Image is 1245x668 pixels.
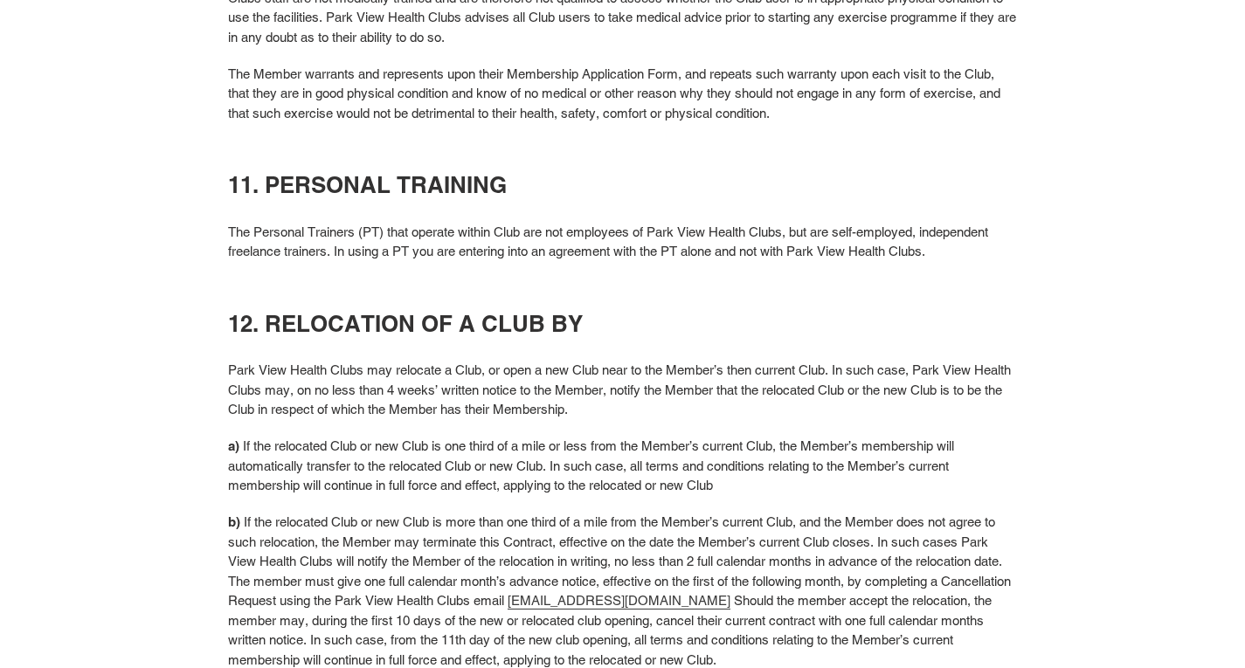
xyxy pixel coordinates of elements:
p: Park View Health Clubs may relocate a Club, or open a new Club near to the Member’s then current ... [228,361,1017,420]
p: The Member warrants and represents upon their Membership Application Form, and repeats such warra... [228,65,1017,124]
strong: a) [228,438,239,453]
p: The Personal Trainers (PT) that operate within Club are not employees of Park View Health Clubs, ... [228,223,1017,262]
h3: 12. RELOCATION OF A CLUB BY [228,310,1017,337]
h3: 11. PERSONAL TRAINING [228,171,1017,198]
a: [EMAIL_ADDRESS][DOMAIN_NAME] [508,593,730,609]
p: If the relocated Club or new Club is one third of a mile or less from the Member’s current Club, ... [228,437,1017,496]
strong: b) [228,514,240,529]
